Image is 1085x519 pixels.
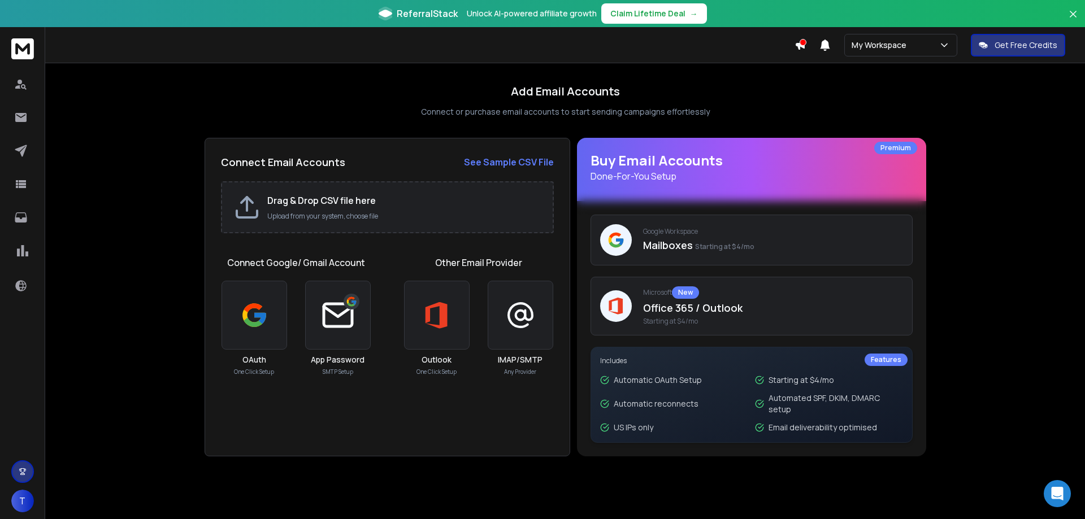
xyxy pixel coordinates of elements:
h1: Buy Email Accounts [591,151,913,183]
button: T [11,490,34,512]
p: Done-For-You Setup [591,169,913,183]
p: Automatic OAuth Setup [614,374,702,386]
p: Mailboxes [643,237,903,253]
div: Open Intercom Messenger [1044,480,1071,507]
p: US IPs only [614,422,653,433]
button: Claim Lifetime Deal→ [601,3,707,24]
a: See Sample CSV File [464,155,554,169]
p: Any Provider [504,368,536,376]
p: Starting at $4/mo [769,374,834,386]
p: Upload from your system, choose file [267,212,541,221]
p: My Workspace [852,40,911,51]
p: One Click Setup [234,368,274,376]
span: Starting at $4/mo [695,242,754,251]
p: Includes [600,356,903,365]
button: Close banner [1066,7,1080,34]
h3: IMAP/SMTP [498,354,542,365]
p: Connect or purchase email accounts to start sending campaigns effortlessly [421,106,710,117]
button: Get Free Credits [971,34,1065,56]
p: Microsoft [643,286,903,299]
p: SMTP Setup [323,368,353,376]
h1: Add Email Accounts [511,84,620,99]
h2: Drag & Drop CSV file here [267,194,541,207]
h1: Other Email Provider [435,256,522,269]
p: Automatic reconnects [614,398,698,409]
div: Features [865,354,908,366]
h1: Connect Google/ Gmail Account [227,256,365,269]
strong: See Sample CSV File [464,156,554,168]
div: Premium [874,142,917,154]
span: ReferralStack [397,7,458,20]
p: Office 365 / Outlook [643,300,903,316]
span: → [690,8,698,19]
h3: Outlook [422,354,452,365]
div: New [672,286,699,299]
p: Automated SPF, DKIM, DMARC setup [769,392,903,415]
h2: Connect Email Accounts [221,154,345,170]
p: Google Workspace [643,227,903,236]
p: One Click Setup [416,368,457,376]
p: Unlock AI-powered affiliate growth [467,8,597,19]
p: Email deliverability optimised [769,422,877,433]
span: Starting at $4/mo [643,317,903,326]
h3: App Password [311,354,364,365]
h3: OAuth [242,354,266,365]
p: Get Free Credits [995,40,1057,51]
